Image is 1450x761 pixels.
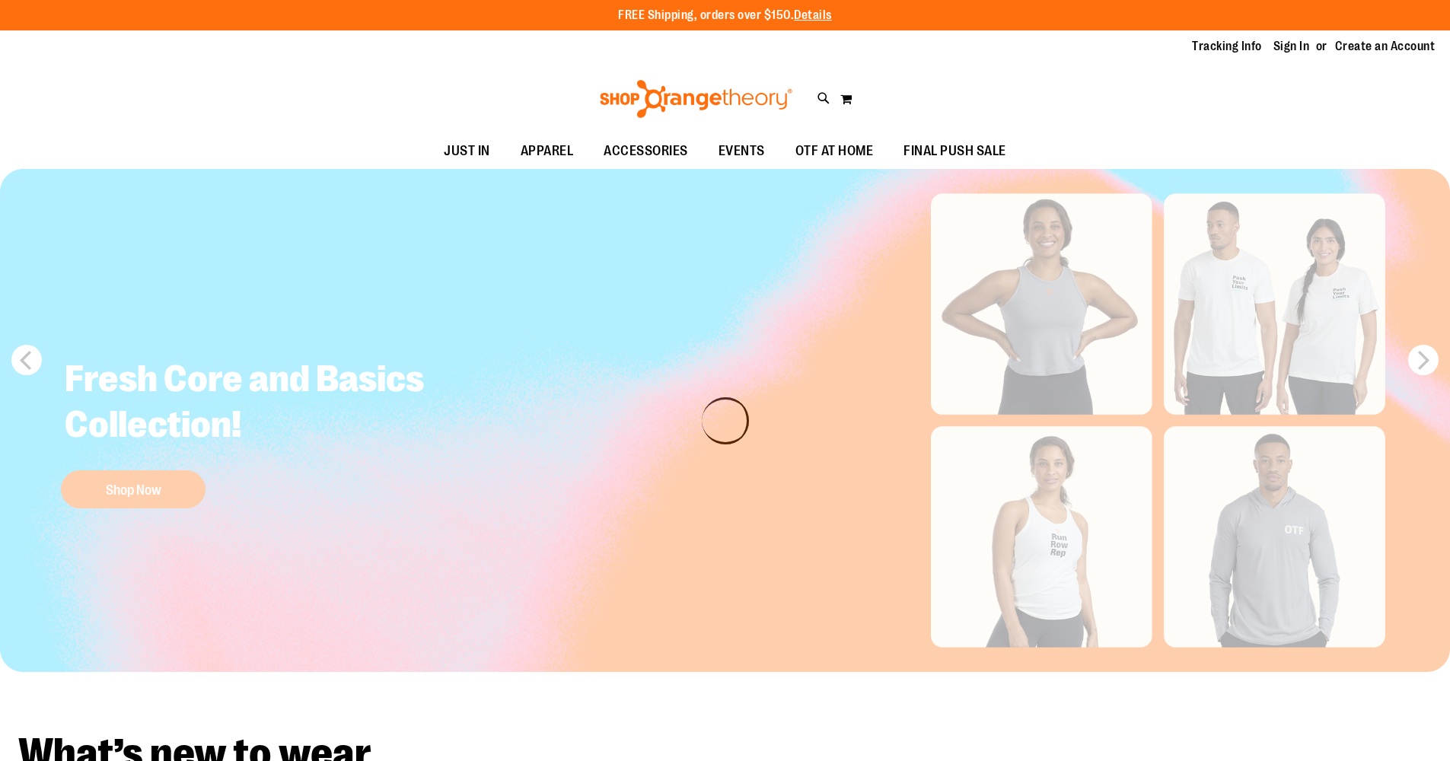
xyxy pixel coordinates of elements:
[429,134,505,169] a: JUST IN
[604,134,688,168] span: ACCESSORIES
[444,134,490,168] span: JUST IN
[588,134,703,169] a: ACCESSORIES
[1192,38,1262,55] a: Tracking Info
[780,134,889,169] a: OTF AT HOME
[719,134,765,168] span: EVENTS
[1335,38,1436,55] a: Create an Account
[794,8,832,22] a: Details
[903,134,1006,168] span: FINAL PUSH SALE
[888,134,1021,169] a: FINAL PUSH SALE
[795,134,874,168] span: OTF AT HOME
[521,134,574,168] span: APPAREL
[703,134,780,169] a: EVENTS
[618,7,832,24] p: FREE Shipping, orders over $150.
[1273,38,1310,55] a: Sign In
[598,80,795,118] img: Shop Orangetheory
[505,134,589,169] a: APPAREL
